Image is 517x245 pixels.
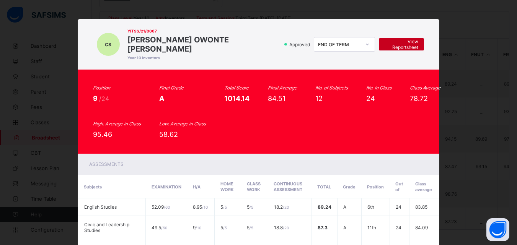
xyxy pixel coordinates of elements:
[223,205,227,209] span: / 5
[318,42,361,47] div: END OF TERM
[250,226,253,230] span: / 5
[161,226,167,230] span: / 60
[105,42,111,47] span: CS
[99,95,109,102] span: /24
[274,225,289,230] span: 18.8
[220,204,227,210] span: 5
[395,181,403,192] span: Out of
[84,184,102,190] span: Subjects
[247,225,253,230] span: 5
[318,204,331,210] span: 89.24
[366,94,375,102] span: 24
[89,161,124,167] span: Assessments
[159,85,184,91] i: Final Grade
[343,225,346,230] span: A
[164,205,170,209] span: / 60
[127,29,281,33] span: YITSS/21/0067
[220,225,227,230] span: 5
[317,184,331,190] span: Total
[410,85,440,91] i: Class Average
[193,184,201,190] span: H/A
[159,121,206,127] i: Low. Average in Class
[367,204,374,210] span: 6th
[318,225,328,230] span: 87.3
[274,204,289,210] span: 18.2
[223,226,227,230] span: / 5
[410,94,428,102] span: 78.72
[152,204,170,210] span: 52.09
[343,184,356,190] span: Grade
[268,85,297,91] i: Final Average
[93,130,112,138] span: 95.46
[224,94,250,102] span: 1014.14
[127,35,281,54] span: [PERSON_NAME] OWONTE [PERSON_NAME]
[196,226,201,230] span: / 10
[247,181,261,192] span: CLASS WORK
[159,94,164,102] span: A
[367,225,376,230] span: 11th
[415,204,427,210] span: 83.85
[315,94,323,102] span: 12
[289,42,312,47] span: Approved
[385,39,418,50] span: View Reportsheet
[127,55,281,60] span: Year 10 Inventors
[84,204,117,210] span: English Studies
[367,184,384,190] span: Position
[152,184,181,190] span: EXAMINATION
[93,85,110,91] i: Position
[486,218,509,241] button: Open asap
[283,205,289,209] span: / 20
[224,85,249,91] i: Total Score
[366,85,391,91] i: No. in Class
[396,204,401,210] span: 24
[220,181,234,192] span: HOME WORK
[415,181,432,192] span: Class average
[193,225,201,230] span: 9
[274,181,302,192] span: CONTINUOUS ASSESSMENT
[84,222,129,233] span: Civic and Leadership Studies
[250,205,253,209] span: / 5
[315,85,348,91] i: No. of Subjects
[159,130,178,138] span: 58.62
[343,204,346,210] span: A
[247,204,253,210] span: 5
[202,205,208,209] span: / 10
[193,204,208,210] span: 8.95
[93,94,99,102] span: 9
[415,225,428,230] span: 84.09
[268,94,285,102] span: 84.51
[152,225,167,230] span: 49.5
[396,225,401,230] span: 24
[283,226,289,230] span: / 20
[93,121,141,127] i: High. Average in Class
